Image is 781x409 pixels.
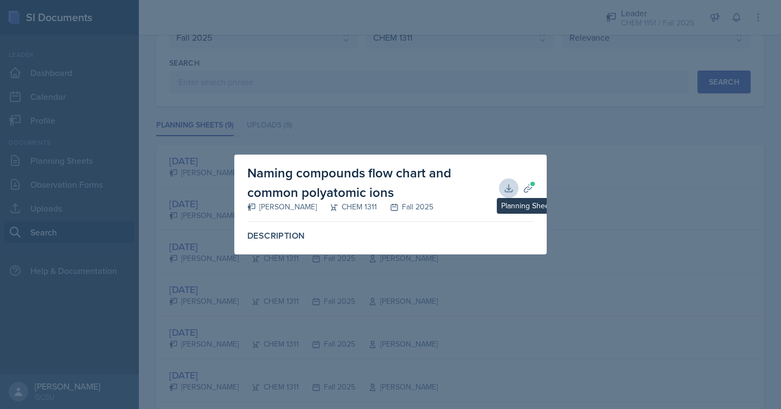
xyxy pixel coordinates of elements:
button: Planning Sheets [518,178,538,198]
div: [PERSON_NAME] [247,201,317,213]
div: CHEM 1311 [317,201,377,213]
div: Fall 2025 [377,201,433,213]
label: Description [247,231,534,241]
h2: Naming compounds flow chart and common polyatomic ions [247,163,503,202]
